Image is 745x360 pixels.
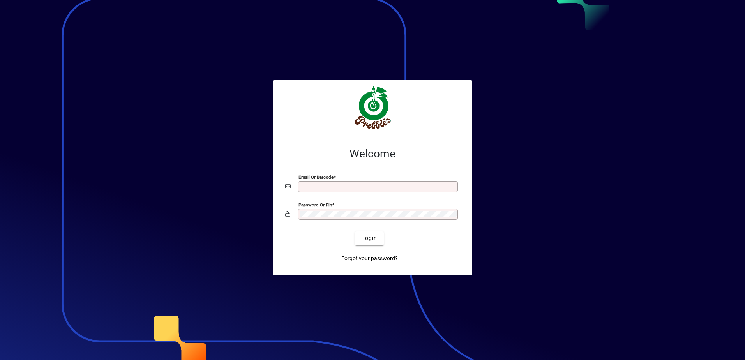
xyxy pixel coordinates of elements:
span: Forgot your password? [341,254,398,263]
h2: Welcome [285,147,460,161]
mat-label: Password or Pin [298,202,332,207]
button: Login [355,231,383,245]
a: Forgot your password? [338,252,401,266]
span: Login [361,234,377,242]
mat-label: Email or Barcode [298,174,334,180]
